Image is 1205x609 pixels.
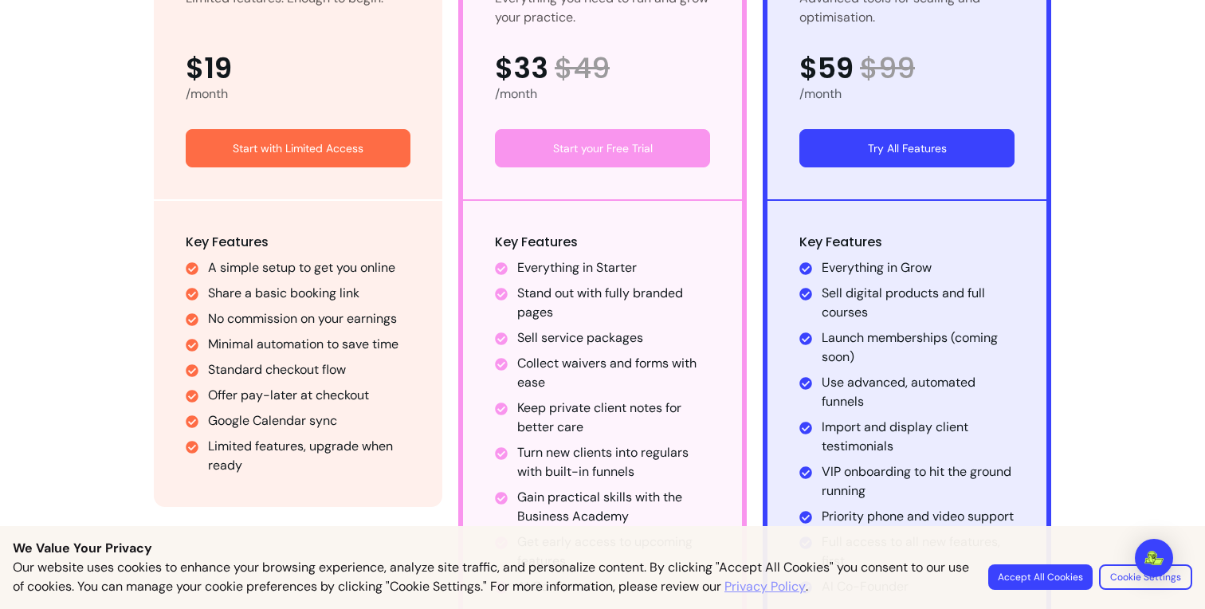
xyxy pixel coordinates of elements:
div: Open Intercom Messenger [1135,539,1173,577]
li: Collect waivers and forms with ease [517,354,710,392]
span: Key Features [799,233,882,251]
li: Use advanced, automated funnels [822,373,1015,411]
li: Standard checkout flow [208,360,410,379]
li: Limited features, upgrade when ready [208,437,410,475]
li: Turn new clients into regulars with built-in funnels [517,443,710,481]
li: Google Calendar sync [208,411,410,430]
div: /month [799,84,1015,104]
li: Share a basic booking link [208,284,410,303]
span: $59 [799,53,854,84]
a: Privacy Policy [724,577,806,596]
button: Accept All Cookies [988,564,1093,590]
span: $ 99 [860,53,915,84]
a: Start with Limited Access [186,129,410,167]
li: Priority phone and video support [822,507,1015,526]
div: /month [186,84,410,104]
li: Everything in Starter [517,258,710,277]
div: /month [495,84,710,104]
a: Try All Features [799,129,1015,167]
li: No commission on your earnings [208,309,410,328]
button: Cookie Settings [1099,564,1192,590]
li: Stand out with fully branded pages [517,284,710,322]
span: $ 49 [555,53,610,84]
li: Everything in Grow [822,258,1015,277]
p: Our website uses cookies to enhance your browsing experience, analyze site traffic, and personali... [13,558,969,596]
li: Sell digital products and full courses [822,284,1015,322]
span: $19 [186,53,232,84]
span: $33 [495,53,548,84]
li: Launch memberships (coming soon) [822,328,1015,367]
li: Gain practical skills with the Business Academy [517,488,710,526]
li: Keep private client notes for better care [517,399,710,437]
li: Offer pay-later at checkout [208,386,410,405]
li: VIP onboarding to hit the ground running [822,462,1015,501]
li: Import and display client testimonials [822,418,1015,456]
span: Key Features [186,233,269,251]
a: Start your Free Trial [495,129,710,167]
li: Sell service packages [517,328,710,348]
p: We Value Your Privacy [13,539,1192,558]
span: Key Features [495,233,578,251]
li: A simple setup to get you online [208,258,410,277]
li: Minimal automation to save time [208,335,410,354]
